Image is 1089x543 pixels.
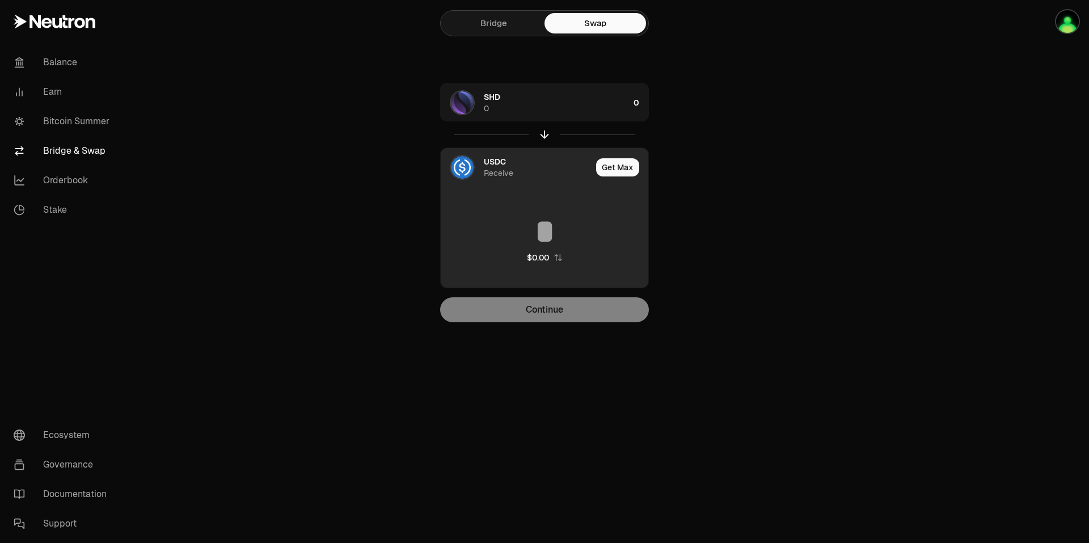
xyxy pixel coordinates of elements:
[441,83,648,122] button: SHD LogoSHD00
[5,107,123,136] a: Bitcoin Summer
[5,479,123,509] a: Documentation
[484,156,506,167] span: USDC
[451,156,474,179] img: USDC Logo
[5,136,123,166] a: Bridge & Swap
[527,252,549,263] div: $0.00
[634,83,648,122] div: 0
[484,167,513,179] div: Receive
[5,450,123,479] a: Governance
[1056,10,1079,33] img: SparcoGx
[5,48,123,77] a: Balance
[484,103,489,114] div: 0
[5,195,123,225] a: Stake
[5,420,123,450] a: Ecosystem
[443,13,544,33] a: Bridge
[441,148,592,187] div: USDC LogoUSDCReceive
[451,91,474,114] img: SHD Logo
[484,91,500,103] span: SHD
[5,166,123,195] a: Orderbook
[544,13,646,33] a: Swap
[5,77,123,107] a: Earn
[441,83,629,122] div: SHD LogoSHD0
[5,509,123,538] a: Support
[596,158,639,176] button: Get Max
[527,252,563,263] button: $0.00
